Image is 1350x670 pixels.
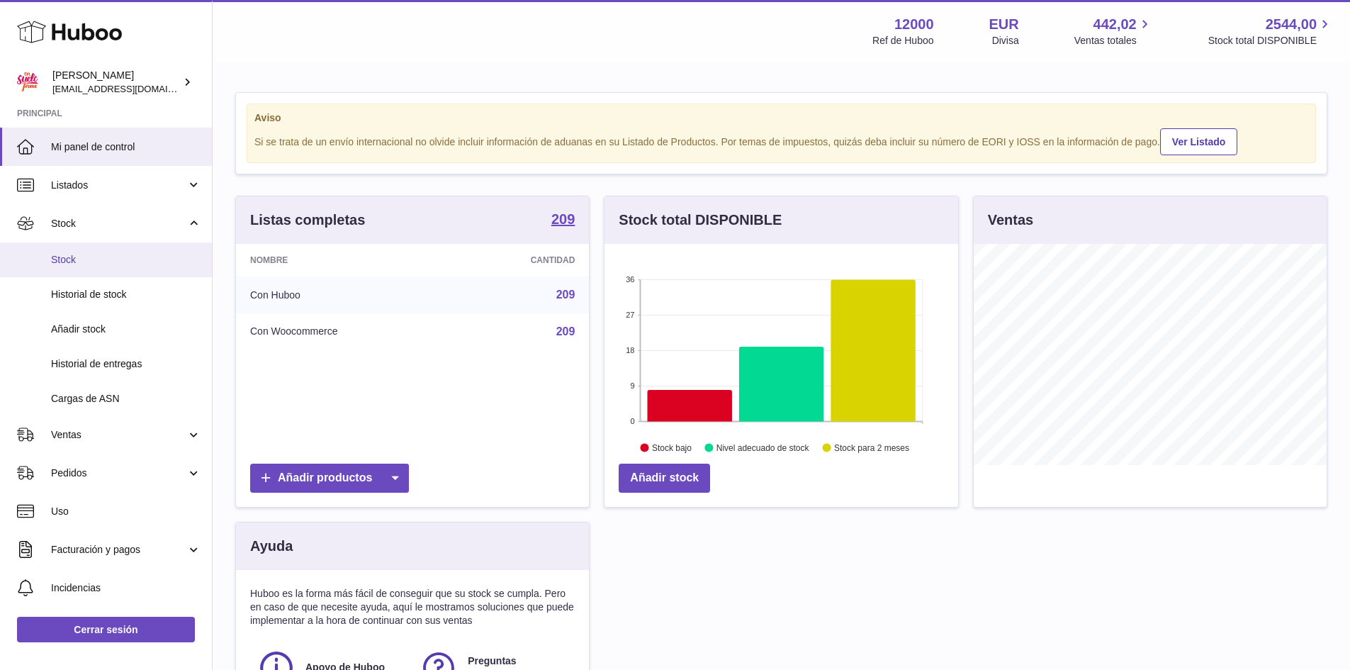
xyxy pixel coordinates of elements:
[1074,15,1153,48] a: 442,02 Ventas totales
[51,217,186,230] span: Stock
[556,325,575,337] a: 209
[652,443,692,453] text: Stock bajo
[51,323,201,336] span: Añadir stock
[51,467,186,480] span: Pedidos
[631,381,635,390] text: 9
[51,288,201,301] span: Historial de stock
[250,537,293,556] h3: Ayuda
[1208,15,1333,48] a: 2544,00 Stock total DISPONIBLE
[992,34,1019,48] div: Divisa
[1074,34,1153,48] span: Ventas totales
[52,69,180,96] div: [PERSON_NAME]
[250,587,575,627] p: Huboo es la forma más fácil de conseguir que su stock se cumpla. Pero en caso de que necesite ayu...
[250,211,365,230] h3: Listas completas
[626,311,635,319] text: 27
[1160,128,1237,155] a: Ver Listado
[894,15,934,34] strong: 12000
[551,212,575,229] a: 209
[453,244,589,277] th: Cantidad
[250,464,409,493] a: Añadir productos
[1266,15,1317,34] span: 2544,00
[619,464,710,493] a: Añadir stock
[619,211,782,230] h3: Stock total DISPONIBLE
[631,417,635,425] text: 0
[236,277,453,313] td: Con Huboo
[51,179,186,192] span: Listados
[716,443,810,453] text: Nivel adecuado de stock
[51,428,186,442] span: Ventas
[989,15,1019,34] strong: EUR
[872,34,933,48] div: Ref de Huboo
[988,211,1033,230] h3: Ventas
[51,140,201,154] span: Mi panel de control
[834,443,909,453] text: Stock para 2 meses
[51,581,201,595] span: Incidencias
[17,72,38,93] img: mar@ensuelofirme.com
[51,357,201,371] span: Historial de entregas
[1093,15,1137,34] span: 442,02
[17,617,195,642] a: Cerrar sesión
[626,346,635,354] text: 18
[254,111,1308,125] strong: Aviso
[51,392,201,406] span: Cargas de ASN
[52,83,208,94] span: [EMAIL_ADDRESS][DOMAIN_NAME]
[51,253,201,267] span: Stock
[1208,34,1333,48] span: Stock total DISPONIBLE
[51,505,201,518] span: Uso
[51,543,186,557] span: Facturación y pagos
[236,313,453,350] td: Con Woocommerce
[626,275,635,284] text: 36
[551,212,575,226] strong: 209
[254,126,1308,155] div: Si se trata de un envío internacional no olvide incluir información de aduanas en su Listado de P...
[236,244,453,277] th: Nombre
[556,289,575,301] a: 209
